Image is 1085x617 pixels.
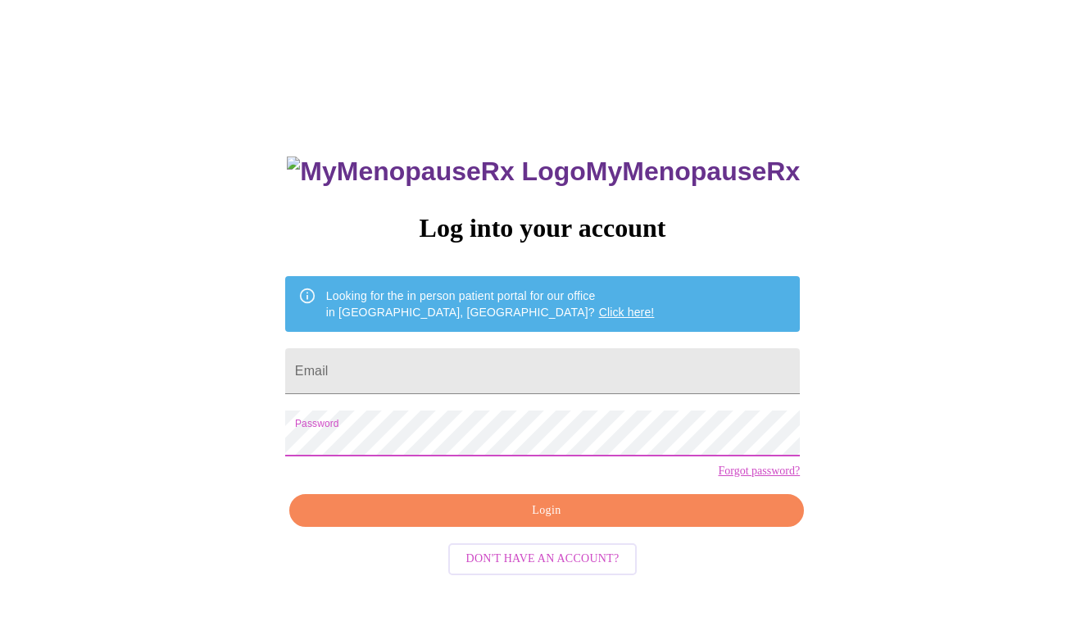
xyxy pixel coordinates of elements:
h3: MyMenopauseRx [287,157,800,187]
button: Don't have an account? [448,543,638,575]
button: Login [289,494,804,528]
img: MyMenopauseRx Logo [287,157,585,187]
h3: Log into your account [285,213,800,243]
a: Click here! [599,306,655,319]
span: Don't have an account? [466,549,620,569]
a: Forgot password? [718,465,800,478]
a: Don't have an account? [444,551,642,565]
div: Looking for the in person patient portal for our office in [GEOGRAPHIC_DATA], [GEOGRAPHIC_DATA]? [326,281,655,327]
span: Login [308,501,785,521]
